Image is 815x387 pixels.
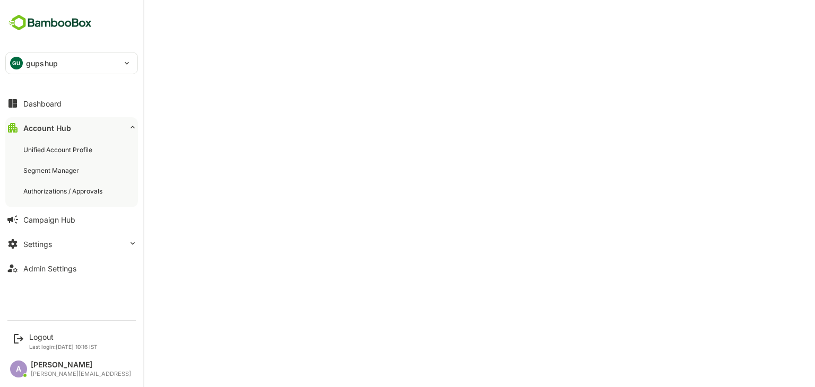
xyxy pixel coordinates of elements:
[5,117,138,138] button: Account Hub
[6,52,137,74] div: GUgupshup
[23,124,71,133] div: Account Hub
[23,240,52,249] div: Settings
[31,360,131,370] div: [PERSON_NAME]
[26,58,58,69] p: gupshup
[10,360,27,377] div: A
[23,264,76,273] div: Admin Settings
[29,344,98,350] p: Last login: [DATE] 10:16 IST
[23,99,62,108] div: Dashboard
[29,332,98,341] div: Logout
[31,371,131,377] div: [PERSON_NAME][EMAIL_ADDRESS]
[5,93,138,114] button: Dashboard
[10,57,23,69] div: GU
[23,187,105,196] div: Authorizations / Approvals
[5,258,138,279] button: Admin Settings
[23,166,81,175] div: Segment Manager
[5,209,138,230] button: Campaign Hub
[5,13,95,33] img: BambooboxFullLogoMark.5f36c76dfaba33ec1ec1367b70bb1252.svg
[23,145,94,154] div: Unified Account Profile
[23,215,75,224] div: Campaign Hub
[5,233,138,254] button: Settings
